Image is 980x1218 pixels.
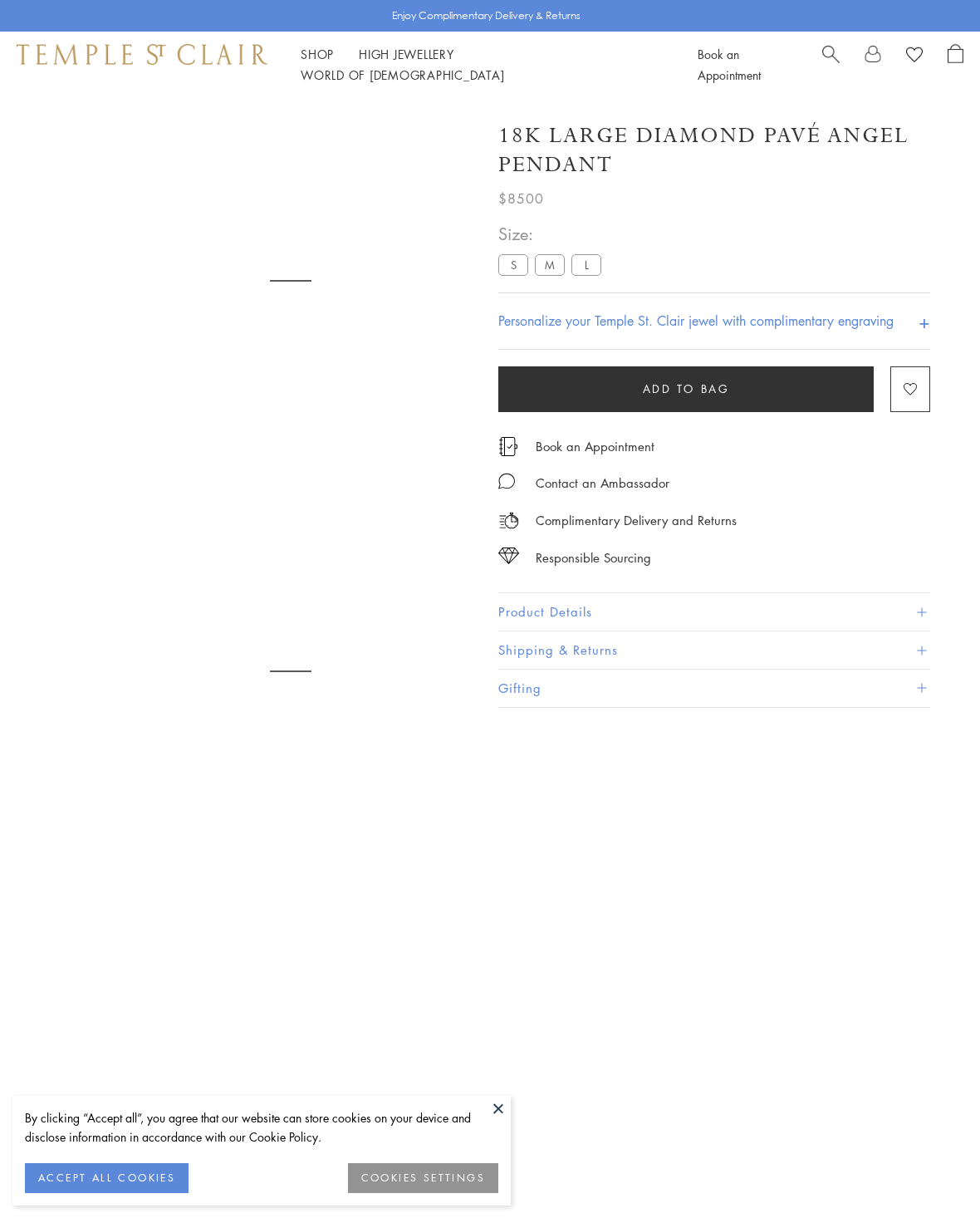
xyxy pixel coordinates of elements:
[643,380,730,398] span: Add to bag
[906,44,923,69] a: View Wishlist
[301,46,334,62] a: ShopShop
[498,593,930,631] button: Product Details
[359,46,454,62] a: High JewelleryHigh Jewellery
[571,254,601,275] label: L
[535,254,565,275] label: M
[498,510,519,531] img: icon_delivery.svg
[498,366,874,412] button: Add to bag
[498,473,515,489] img: MessageIcon-01_2.svg
[536,473,669,494] div: Contact an Ambassador
[536,437,654,455] a: Book an Appointment
[698,46,761,83] a: Book an Appointment
[498,121,930,179] h1: 18K Large Diamond Pavé Angel Pendant
[536,548,651,568] div: Responsible Sourcing
[301,66,504,83] a: World of [DEMOGRAPHIC_DATA]World of [DEMOGRAPHIC_DATA]
[498,548,519,564] img: icon_sourcing.svg
[17,44,267,64] img: Temple St. Clair
[919,306,930,336] h4: +
[498,220,608,248] span: Size:
[392,7,581,24] p: Enjoy Complimentary Delivery & Returns
[536,510,737,531] p: Complimentary Delivery and Returns
[822,44,840,86] a: Search
[25,1108,498,1147] div: By clicking “Accept all”, you agree that our website can store cookies on your device and disclos...
[348,1163,498,1193] button: COOKIES SETTINGS
[498,311,894,331] h4: Personalize your Temple St. Clair jewel with complimentary engraving
[301,44,660,86] nav: Main navigation
[498,254,528,275] label: S
[498,670,930,707] button: Gifting
[498,437,518,456] img: icon_appointment.svg
[897,1140,963,1201] iframe: Gorgias live chat messenger
[498,188,544,209] span: $8500
[498,631,930,669] button: Shipping & Returns
[25,1163,189,1193] button: ACCEPT ALL COOKIES
[948,44,963,86] a: Open Shopping Bag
